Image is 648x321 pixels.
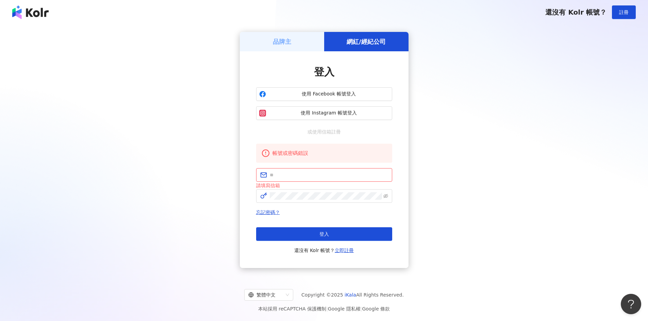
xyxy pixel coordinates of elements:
span: 或使用信箱註冊 [303,128,346,136]
span: 註冊 [619,10,629,15]
a: Google 隱私權 [328,306,361,311]
div: 繁體中文 [248,289,283,300]
span: eye-invisible [383,194,388,198]
span: | [361,306,362,311]
div: 帳號或密碼錯誤 [272,149,387,157]
span: 登入 [319,231,329,237]
h5: 品牌主 [273,37,291,46]
img: logo [12,5,49,19]
h5: 網紅/經紀公司 [347,37,386,46]
iframe: Help Scout Beacon - Open [621,294,641,314]
button: 登入 [256,227,392,241]
a: iKala [345,292,356,298]
div: 請填寫信箱 [256,182,392,189]
span: Copyright © 2025 All Rights Reserved. [301,291,404,299]
button: 使用 Instagram 帳號登入 [256,106,392,120]
a: Google 條款 [362,306,390,311]
a: 忘記密碼？ [256,210,280,215]
span: 本站採用 reCAPTCHA 保護機制 [258,305,390,313]
a: 立即註冊 [335,248,354,253]
span: 使用 Facebook 帳號登入 [269,91,389,97]
span: 還沒有 Kolr 帳號？ [545,8,607,16]
span: | [326,306,328,311]
span: 登入 [314,66,334,78]
span: 還沒有 Kolr 帳號？ [294,246,354,254]
button: 使用 Facebook 帳號登入 [256,87,392,101]
button: 註冊 [612,5,636,19]
span: 使用 Instagram 帳號登入 [269,110,389,117]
